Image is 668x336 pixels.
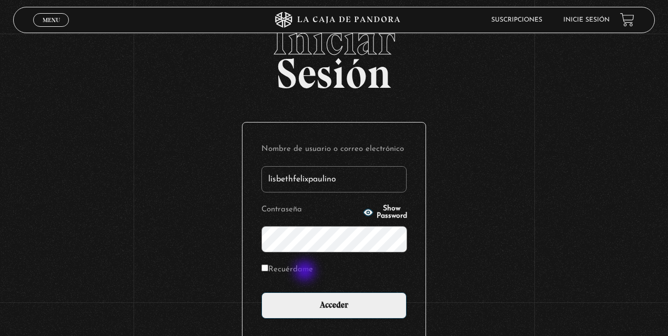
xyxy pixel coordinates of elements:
[261,292,407,319] input: Acceder
[261,264,268,271] input: Recuérdame
[563,17,610,23] a: Inicie sesión
[363,205,407,220] button: Show Password
[377,205,407,220] span: Show Password
[43,17,60,23] span: Menu
[261,262,313,278] label: Recuérdame
[261,141,407,158] label: Nombre de usuario o correo electrónico
[39,26,64,33] span: Cerrar
[491,17,542,23] a: Suscripciones
[13,19,654,86] h2: Sesión
[620,13,634,27] a: View your shopping cart
[13,19,654,61] span: Iniciar
[261,202,360,218] label: Contraseña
